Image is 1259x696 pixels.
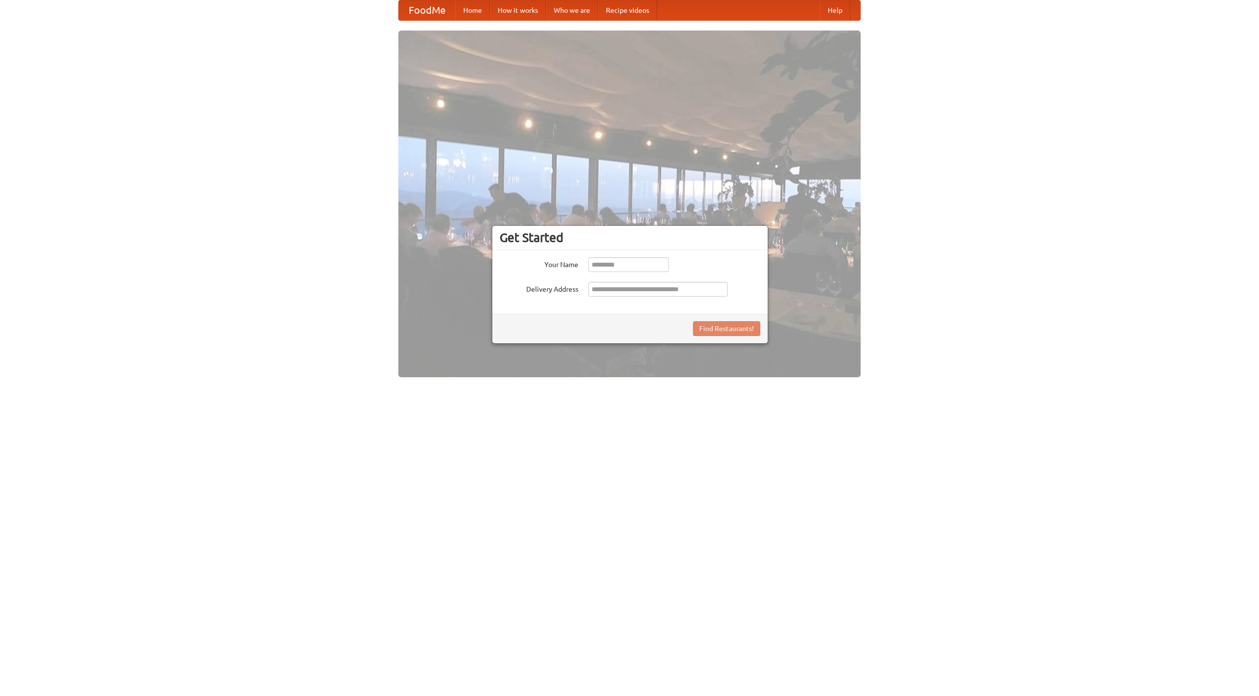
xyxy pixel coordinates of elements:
a: FoodMe [399,0,455,20]
a: Home [455,0,490,20]
h3: Get Started [500,230,760,245]
a: Recipe videos [598,0,657,20]
a: How it works [490,0,546,20]
a: Who we are [546,0,598,20]
button: Find Restaurants! [693,321,760,336]
a: Help [820,0,850,20]
label: Your Name [500,257,578,270]
label: Delivery Address [500,282,578,294]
